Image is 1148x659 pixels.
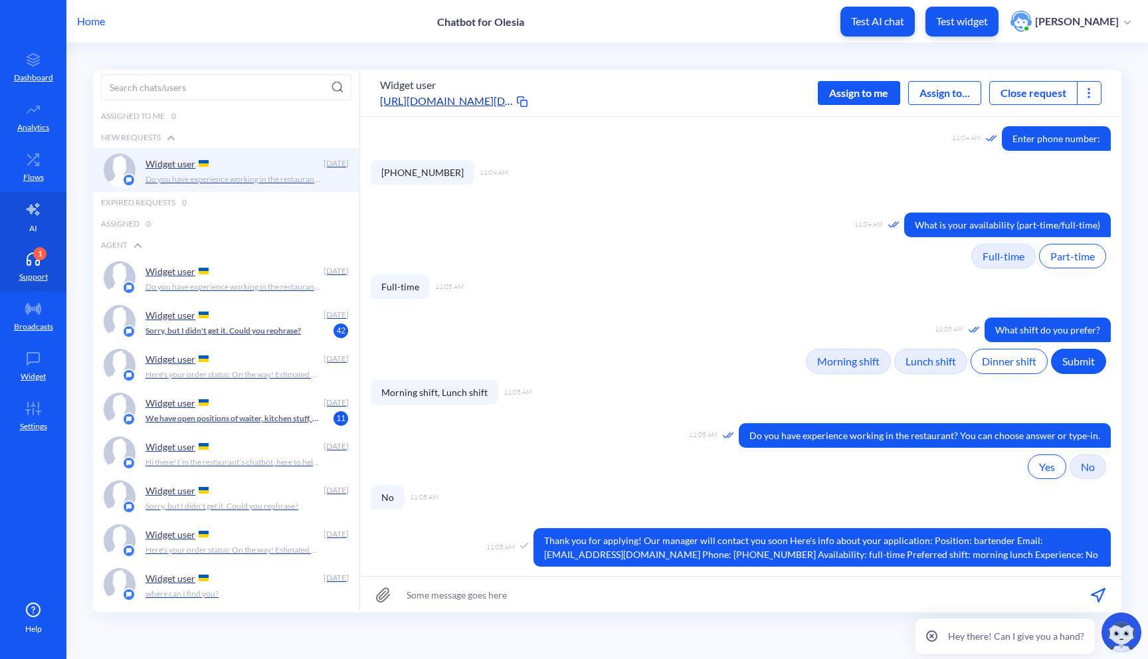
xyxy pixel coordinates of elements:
p: Sorry, but I didn't get it. Could you rephrase? [145,325,301,337]
span: 42 [334,324,348,338]
p: Chatbot for Olesia [437,15,524,28]
p: Hey there! Can I give you a hand? [948,629,1084,643]
p: Test widget [936,15,988,28]
p: AI [29,223,37,235]
button: Assign to... [908,81,981,105]
img: platform icon [122,544,136,557]
span: 0 [171,110,176,122]
button: Dinner shift [971,349,1048,373]
p: where can I find you? [145,588,219,600]
div: New Requests [93,127,359,148]
img: UA [199,268,209,274]
button: Part-time [1039,244,1106,268]
img: UA [199,355,209,362]
span: 11:05 AM [504,387,532,397]
button: Widget user [380,77,436,93]
a: [URL][DOMAIN_NAME][DOMAIN_NAME] [380,93,513,109]
input: Search chats/users [101,74,351,100]
span: Submit [1062,355,1095,367]
span: 11:05 AM [486,542,515,552]
img: UA [199,399,209,406]
span: No [371,485,405,510]
a: platform iconWidget user [DATE]Do you have experience working in the restaurant? You can choose a... [93,148,359,192]
p: Test AI chat [851,15,904,28]
span: 11 [334,411,348,426]
a: platform iconWidget user [DATE]where can I find you? [93,563,359,607]
p: Settings [20,421,47,432]
button: Full-time [971,244,1036,268]
a: platform iconWidget user [DATE]Hi there! I’m the restaurant’s chatbot, here to help you place tak... [93,431,359,475]
button: Morning shift [806,349,891,373]
span: Enter phone number: [1002,126,1111,151]
p: Widget [21,371,46,383]
span: Do you have experience working in the restaurant? You can choose answer or type-in. [739,423,1111,448]
img: platform icon [122,413,136,426]
div: [DATE] [322,484,349,496]
button: user photo[PERSON_NAME] [1004,9,1137,33]
div: Assign to me [818,81,900,105]
p: Widget user [145,310,195,321]
p: Do you have experience working in the restaurant? You can choose answer or type-in. [145,281,322,293]
span: 11:04 AM [952,133,981,144]
span: 11:05 AM [935,324,963,335]
p: Widget user [145,353,195,365]
p: We have open positions of waiter, kitchen stuff, or bartender. Choose one option [145,413,322,424]
span: Dinner shift [982,355,1036,367]
div: Expired Requests [93,192,359,213]
a: platform iconWidget user [DATE]Here's your order status: On the way! Estimated pick up time: [DAT... [93,519,359,563]
span: Part-time [1050,250,1095,262]
img: platform icon [122,173,136,187]
p: Here's your order status: On the way! Estimated pick up time: [DATE]T12:28:02 [145,544,322,556]
p: Support [19,271,48,283]
span: Yes [1039,460,1055,473]
span: 11:05 AM [410,492,438,502]
span: Thank you for applying! Our manager will contact you soon Here's info about your application: Pos... [533,528,1111,567]
span: No [1081,460,1095,473]
p: Widget user [145,158,195,169]
img: platform icon [122,281,136,294]
p: Widget user [145,441,195,452]
img: platform icon [122,325,136,338]
button: No [1070,454,1106,479]
span: 11:05 AM [435,282,464,292]
div: [DATE] [322,157,349,169]
img: platform icon [122,500,136,514]
span: Full-time [983,250,1024,262]
a: platform iconWidget user [DATE]We have open positions of waiter, kitchen stuff, or bartender. Cho... [93,387,359,431]
a: platform iconWidget user [DATE]Here's your order status: On the way! Estimated pick up time: [DAT... [93,343,359,387]
span: What shift do you prefer? [985,318,1111,342]
button: Submit [1051,349,1106,373]
p: Do you have experience working in the restaurant? You can choose answer or type-in. [145,173,322,185]
span: Morning shift [817,355,880,367]
div: [DATE] [322,440,349,452]
a: platform iconWidget user [DATE]Do you have experience working in the restaurant? You can choose a... [93,256,359,300]
a: platform iconWidget user [DATE]Sorry, but I didn't get it. Could you rephrase? [93,300,359,343]
img: user photo [1010,11,1032,32]
img: UA [199,312,209,318]
p: Analytics [17,122,49,134]
p: Dashboard [14,72,53,84]
img: UA [199,575,209,581]
img: UA [199,160,209,167]
button: Test AI chat [840,7,915,37]
button: Test widget [925,7,999,37]
img: UA [199,531,209,537]
p: Hi there! I’m the restaurant’s chatbot, here to help you place takeaway orders, reduce wait times... [145,456,322,468]
img: platform icon [122,369,136,382]
div: [DATE] [322,353,349,365]
a: platform iconWidget user [DATE]Sorry, but I didn't get it. Could you rephrase? [93,475,359,519]
span: 0 [182,197,187,209]
img: copilot-icon.svg [1101,612,1141,652]
button: Close request [990,85,1077,101]
span: 11:04 AM [854,219,883,231]
p: Widget user [145,529,195,540]
div: [DATE] [322,572,349,584]
div: [DATE] [322,265,349,277]
p: Broadcasts [14,321,53,333]
span: Lunch shift [906,355,956,367]
p: Here's your order status: On the way! Estimated pick up time: [DATE]T12:28:02 [145,369,322,381]
button: Yes [1028,454,1066,479]
span: 0 [146,218,151,230]
p: [PERSON_NAME] [1035,14,1119,29]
